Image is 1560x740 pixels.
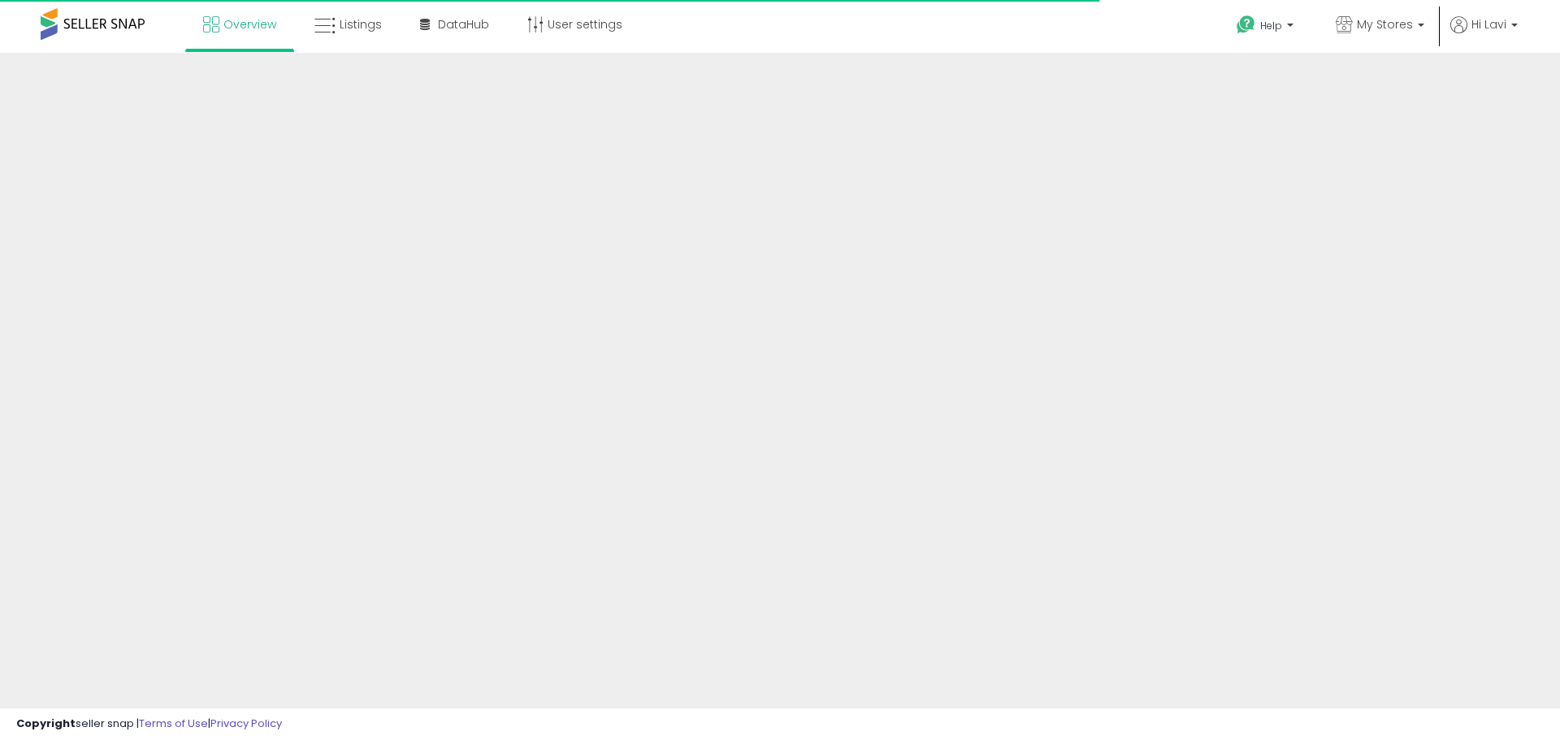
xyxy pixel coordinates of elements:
span: Overview [223,16,276,32]
span: Help [1260,19,1282,32]
span: Hi Lavi [1471,16,1506,32]
a: Hi Lavi [1450,16,1518,53]
div: seller snap | | [16,716,282,732]
a: Terms of Use [139,716,208,731]
a: Privacy Policy [210,716,282,731]
span: Listings [340,16,382,32]
a: Help [1224,2,1310,53]
span: DataHub [438,16,489,32]
i: Get Help [1236,15,1256,35]
span: My Stores [1357,16,1413,32]
strong: Copyright [16,716,76,731]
